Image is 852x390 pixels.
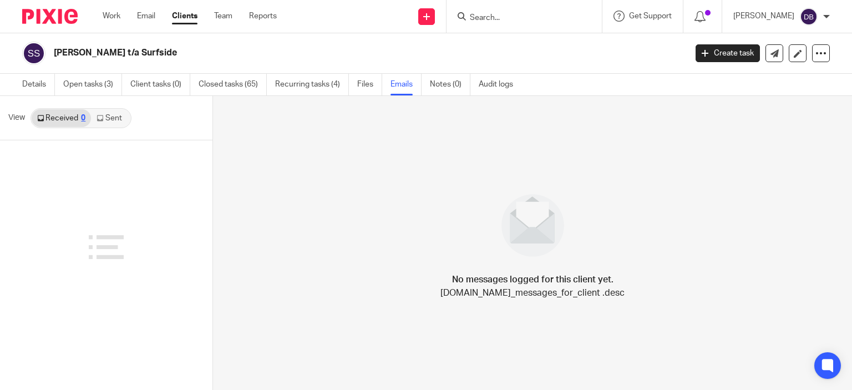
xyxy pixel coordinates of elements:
a: Received0 [32,109,91,127]
a: Emails [390,74,422,95]
a: Details [22,74,55,95]
img: svg%3E [800,8,818,26]
a: Open tasks (3) [63,74,122,95]
img: svg%3E [22,42,45,65]
a: Files [357,74,382,95]
span: View [8,112,25,124]
a: Notes (0) [430,74,470,95]
a: Create task [696,44,760,62]
input: Search [469,13,569,23]
h4: No messages logged for this client yet. [452,273,613,286]
a: Audit logs [479,74,521,95]
h2: [PERSON_NAME] t/a Surfside [54,47,554,59]
a: Recurring tasks (4) [275,74,349,95]
a: Closed tasks (65) [199,74,267,95]
a: Team [214,11,232,22]
span: Get Support [629,12,672,20]
img: Pixie [22,9,78,24]
a: Work [103,11,120,22]
p: [PERSON_NAME] [733,11,794,22]
a: Clients [172,11,197,22]
p: [DOMAIN_NAME]_messages_for_client .desc [440,286,625,300]
a: Sent [91,109,130,127]
a: Reports [249,11,277,22]
a: Email [137,11,155,22]
a: Client tasks (0) [130,74,190,95]
div: 0 [81,114,85,122]
img: image [494,187,571,264]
